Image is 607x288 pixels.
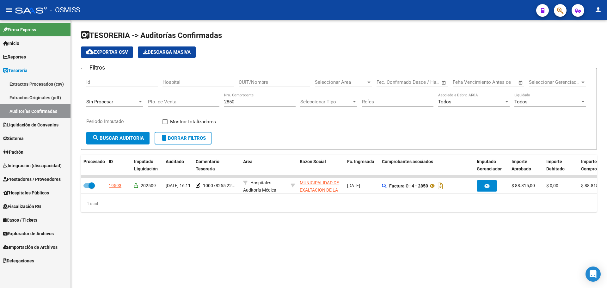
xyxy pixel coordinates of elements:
span: $ 88.815,00 [512,183,535,188]
span: Integración (discapacidad) [3,162,62,169]
span: Mostrar totalizadores [170,118,216,126]
span: Auditado [166,159,184,164]
span: Prestadores / Proveedores [3,176,61,183]
span: Borrar Filtros [160,135,206,141]
span: Padrón [3,149,23,156]
input: Fecha inicio [377,79,402,85]
input: Fecha fin [408,79,438,85]
datatable-header-cell: Fc. Ingresada [345,155,379,176]
span: Fiscalización RG [3,203,41,210]
button: Open calendar [517,79,524,86]
span: Delegaciones [3,257,34,264]
datatable-header-cell: Auditado [163,155,193,176]
span: Tesorería [3,67,28,74]
span: TESORERIA -> Auditorías Confirmadas [81,31,222,40]
h3: Filtros [86,63,108,72]
span: $ 88.815,00 [581,183,604,188]
button: Descarga Masiva [138,46,196,58]
span: ID [109,159,113,164]
div: 19593 [109,182,121,189]
span: - OSMISS [50,3,80,17]
span: Importe Aprobado [512,159,531,171]
div: - 33999295989 [300,179,342,193]
span: Procesado [83,159,105,164]
span: Imputado Liquidación [134,159,158,171]
span: Hospitales - Auditoría Médica [243,180,276,193]
span: Explorador de Archivos [3,230,54,237]
span: Comentario Tesoreria [196,159,219,171]
span: Firma Express [3,26,36,33]
mat-icon: search [92,134,100,142]
span: Exportar CSV [86,49,128,55]
datatable-header-cell: Importe Debitado [544,155,579,176]
span: Imputado Gerenciador [477,159,502,171]
span: [DATE] 16:11 [166,183,191,188]
span: 100078255 22... [203,183,236,188]
span: Sistema [3,135,24,142]
button: Borrar Filtros [155,132,212,144]
span: Sin Procesar [86,99,113,105]
span: Importe Debitado [546,159,565,171]
span: Casos / Tickets [3,217,37,224]
span: Todos [514,99,528,105]
div: Open Intercom Messenger [586,267,601,282]
datatable-header-cell: ID [106,155,132,176]
datatable-header-cell: Imputado Gerenciador [474,155,509,176]
datatable-header-cell: Imputado Liquidación [132,155,163,176]
span: Razon Social [300,159,326,164]
button: Open calendar [440,79,448,86]
button: Buscar Auditoria [86,132,150,144]
datatable-header-cell: Area [241,155,288,176]
datatable-header-cell: Razon Social [297,155,345,176]
span: Inicio [3,40,19,47]
span: Area [243,159,253,164]
span: 202509 [141,183,156,188]
span: Todos [438,99,451,105]
mat-icon: menu [5,6,13,14]
span: Seleccionar Tipo [300,99,352,105]
span: $ 0,00 [546,183,558,188]
span: Buscar Auditoria [92,135,144,141]
datatable-header-cell: Comprobantes asociados [379,155,474,176]
span: Fc. Ingresada [347,159,374,164]
datatable-header-cell: Importe Aprobado [509,155,544,176]
span: Reportes [3,53,26,60]
mat-icon: person [594,6,602,14]
button: Exportar CSV [81,46,133,58]
span: [DATE] [347,183,360,188]
datatable-header-cell: Comentario Tesoreria [193,155,241,176]
i: Descargar documento [436,181,445,191]
div: 1 total [81,196,597,212]
strong: Factura C : 4 - 2850 [389,183,428,188]
span: Comprobantes asociados [382,159,433,164]
app-download-masive: Descarga masiva de comprobantes (adjuntos) [138,46,196,58]
mat-icon: cloud_download [86,48,94,56]
datatable-header-cell: Procesado [81,155,106,176]
span: Seleccionar Area [315,79,366,85]
mat-icon: delete [160,134,168,142]
span: Liquidación de Convenios [3,121,58,128]
span: Hospitales Públicos [3,189,49,196]
span: Descarga Masiva [143,49,191,55]
span: Seleccionar Gerenciador [529,79,580,85]
span: Importación de Archivos [3,244,58,251]
span: MUNICIPALIDAD DE EXALTACION DE LA [PERSON_NAME] [300,180,339,200]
